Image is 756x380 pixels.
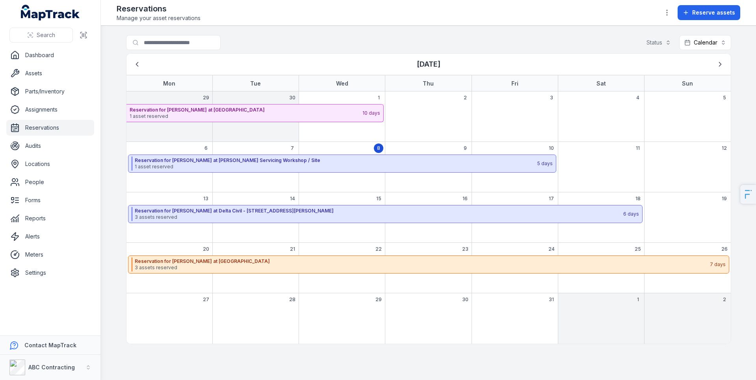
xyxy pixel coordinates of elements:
[135,258,709,265] strong: Reservation for [PERSON_NAME] at [GEOGRAPHIC_DATA]
[549,145,554,151] span: 10
[462,296,468,303] span: 30
[21,5,80,20] a: MapTrack
[722,145,727,151] span: 12
[128,255,729,274] button: Reservation for [PERSON_NAME] at [GEOGRAPHIC_DATA]3 assets reserved7 days
[135,164,537,170] span: 1 asset reserved
[250,80,261,87] strong: Tue
[549,296,554,303] span: 31
[128,155,557,173] button: Reservation for [PERSON_NAME] at [PERSON_NAME] Servicing Workshop / Site1 asset reserved5 days
[635,246,641,252] span: 25
[596,80,606,87] strong: Sat
[511,80,518,87] strong: Fri
[24,342,76,348] strong: Contact MapTrack
[6,65,94,81] a: Assets
[6,265,94,281] a: Settings
[462,246,468,252] span: 23
[722,196,727,202] span: 19
[290,196,295,202] span: 14
[375,296,382,303] span: 29
[721,246,728,252] span: 26
[549,196,554,202] span: 17
[464,95,467,101] span: 2
[117,3,201,14] h2: Reservations
[636,145,640,151] span: 11
[692,9,735,17] span: Reserve assets
[203,246,209,252] span: 20
[9,28,73,43] button: Search
[641,35,676,50] button: Status
[135,208,623,214] strong: Reservation for [PERSON_NAME] at Delta Civil - [STREET_ADDRESS][PERSON_NAME]
[130,113,362,119] span: 1 asset reserved
[463,196,468,202] span: 16
[203,196,208,202] span: 13
[713,57,728,72] button: Next
[290,246,295,252] span: 21
[635,196,641,202] span: 18
[117,14,201,22] span: Manage your asset reservations
[289,95,295,101] span: 30
[135,157,537,164] strong: Reservation for [PERSON_NAME] at [PERSON_NAME] Servicing Workshop / Site
[723,296,726,303] span: 2
[6,138,94,154] a: Audits
[291,145,294,151] span: 7
[682,80,693,87] strong: Sun
[128,205,643,223] button: Reservation for [PERSON_NAME] at Delta Civil - [STREET_ADDRESS][PERSON_NAME]3 assets reserved6 days
[203,95,209,101] span: 29
[6,192,94,208] a: Forms
[126,54,731,344] div: October 2025
[163,80,175,87] strong: Mon
[376,196,381,202] span: 15
[636,95,639,101] span: 4
[378,95,380,101] span: 1
[130,107,362,113] strong: Reservation for [PERSON_NAME] at [GEOGRAPHIC_DATA]
[723,95,726,101] span: 5
[126,104,384,122] button: Reservation for [PERSON_NAME] at [GEOGRAPHIC_DATA]1 asset reserved10 days
[637,296,639,303] span: 1
[6,247,94,263] a: Meters
[6,174,94,190] a: People
[28,364,75,371] strong: ABC Contracting
[37,31,55,39] span: Search
[6,102,94,117] a: Assignments
[548,246,555,252] span: 24
[377,145,380,151] span: 8
[336,80,348,87] strong: Wed
[130,57,145,72] button: Previous
[289,296,295,303] span: 28
[417,59,440,70] h3: [DATE]
[135,265,709,271] span: 3 assets reserved
[6,120,94,136] a: Reservations
[6,210,94,226] a: Reports
[464,145,467,151] span: 9
[6,47,94,63] a: Dashboard
[204,145,208,151] span: 6
[375,246,382,252] span: 22
[6,229,94,244] a: Alerts
[203,296,209,303] span: 27
[135,214,623,220] span: 3 assets reserved
[678,5,740,20] button: Reserve assets
[423,80,434,87] strong: Thu
[550,95,553,101] span: 3
[679,35,731,50] button: Calendar
[6,84,94,99] a: Parts/Inventory
[6,156,94,172] a: Locations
